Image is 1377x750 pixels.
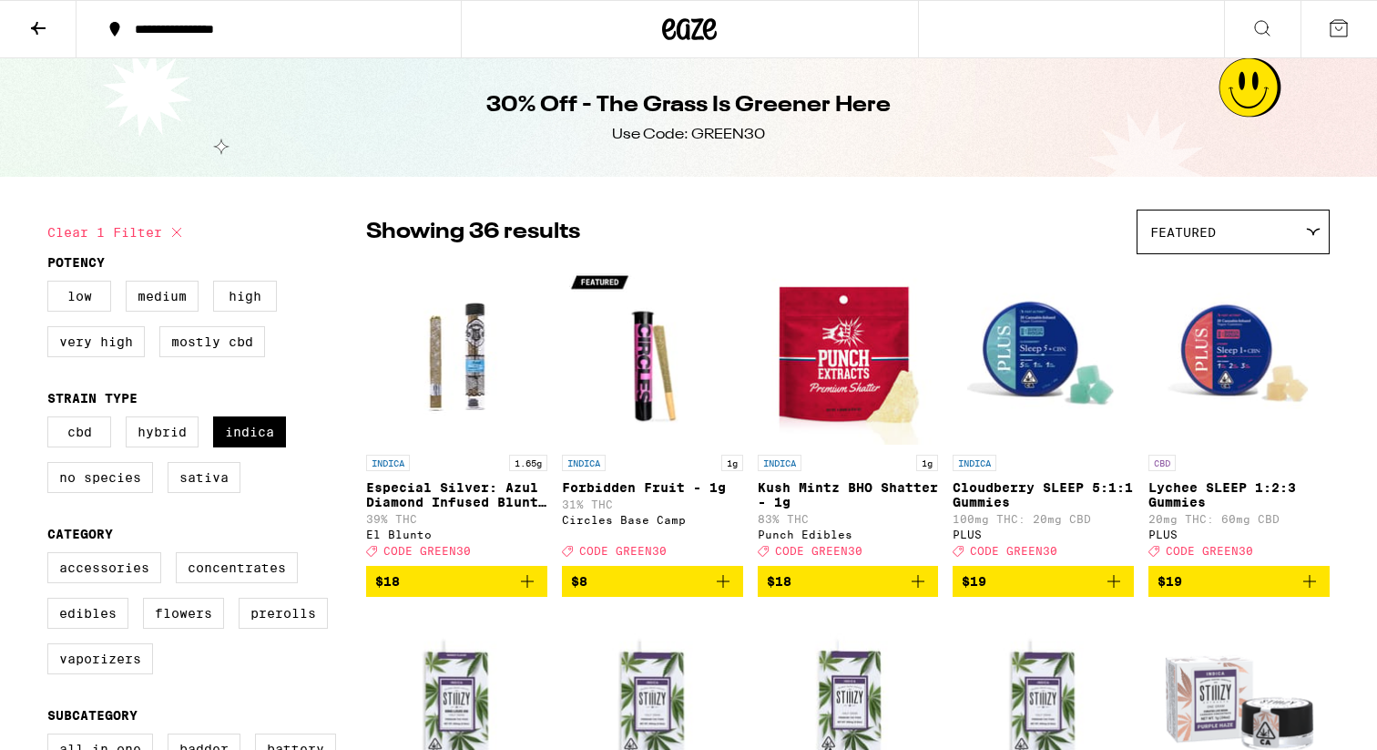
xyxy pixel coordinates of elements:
[47,255,105,270] legend: Potency
[767,574,791,589] span: $18
[612,125,765,145] div: Use Code: GREEN30
[562,514,743,526] div: Circles Base Camp
[47,210,188,255] button: Clear 1 filter
[366,529,547,540] div: El Blunto
[159,326,265,357] label: Mostly CBD
[1148,263,1330,566] a: Open page for Lychee SLEEP 1:2:3 Gummies from PLUS
[47,708,138,723] legend: Subcategory
[953,263,1134,566] a: Open page for Cloudberry SLEEP 5:1:1 Gummies from PLUS
[366,455,410,471] p: INDICA
[953,529,1134,540] div: PLUS
[758,529,939,540] div: Punch Edibles
[1166,545,1253,557] span: CODE GREEN30
[758,480,939,509] p: Kush Mintz BHO Shatter - 1g
[1148,566,1330,597] button: Add to bag
[562,498,743,510] p: 31% THC
[953,480,1134,509] p: Cloudberry SLEEP 5:1:1 Gummies
[47,326,145,357] label: Very High
[176,552,298,583] label: Concentrates
[47,416,111,447] label: CBD
[562,263,743,566] a: Open page for Forbidden Fruit - 1g from Circles Base Camp
[366,566,547,597] button: Add to bag
[47,552,161,583] label: Accessories
[1148,529,1330,540] div: PLUS
[758,263,939,566] a: Open page for Kush Mintz BHO Shatter - 1g from Punch Edibles
[486,90,891,121] h1: 30% Off - The Grass Is Greener Here
[168,462,240,493] label: Sativa
[213,416,286,447] label: Indica
[1150,225,1216,240] span: Featured
[562,455,606,471] p: INDICA
[562,480,743,495] p: Forbidden Fruit - 1g
[775,545,862,557] span: CODE GREEN30
[11,13,131,27] span: Hi. Need any help?
[579,545,667,557] span: CODE GREEN30
[143,598,224,629] label: Flowers
[213,281,277,312] label: High
[366,263,547,446] img: El Blunto - Especial Silver: Azul Diamond Infused Blunt - 1.65g
[721,455,743,471] p: 1g
[509,455,547,471] p: 1.65g
[1158,574,1182,589] span: $19
[571,574,587,589] span: $8
[47,391,138,406] legend: Strain Type
[953,263,1134,446] img: PLUS - Cloudberry SLEEP 5:1:1 Gummies
[1148,455,1176,471] p: CBD
[916,455,938,471] p: 1g
[1148,513,1330,525] p: 20mg THC: 60mg CBD
[47,643,153,674] label: Vaporizers
[1148,480,1330,509] p: Lychee SLEEP 1:2:3 Gummies
[366,263,547,566] a: Open page for Especial Silver: Azul Diamond Infused Blunt - 1.65g from El Blunto
[366,513,547,525] p: 39% THC
[126,416,199,447] label: Hybrid
[47,281,111,312] label: Low
[562,263,743,446] img: Circles Base Camp - Forbidden Fruit - 1g
[239,598,328,629] label: Prerolls
[375,574,400,589] span: $18
[758,513,939,525] p: 83% THC
[366,480,547,509] p: Especial Silver: Azul Diamond Infused Blunt - 1.65g
[953,455,996,471] p: INDICA
[562,566,743,597] button: Add to bag
[47,462,153,493] label: No Species
[953,513,1134,525] p: 100mg THC: 20mg CBD
[953,566,1134,597] button: Add to bag
[126,281,199,312] label: Medium
[366,217,580,248] p: Showing 36 results
[47,598,128,629] label: Edibles
[758,455,801,471] p: INDICA
[383,545,471,557] span: CODE GREEN30
[758,566,939,597] button: Add to bag
[47,527,113,541] legend: Category
[1148,263,1330,446] img: PLUS - Lychee SLEEP 1:2:3 Gummies
[970,545,1057,557] span: CODE GREEN30
[962,574,986,589] span: $19
[758,263,939,446] img: Punch Edibles - Kush Mintz BHO Shatter - 1g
